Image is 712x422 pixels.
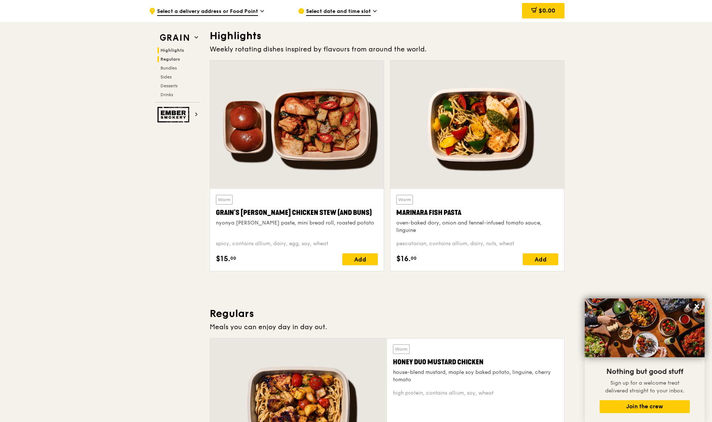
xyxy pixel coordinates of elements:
[210,44,564,54] div: Weekly rotating dishes inspired by flavours from around the world.
[160,83,177,88] span: Desserts
[230,255,236,261] span: 00
[216,253,230,264] span: $15.
[523,253,558,265] div: Add
[396,240,558,247] div: pescatarian, contains allium, dairy, nuts, wheat
[393,357,558,367] div: Honey Duo Mustard Chicken
[539,7,555,14] span: $0.00
[160,92,173,97] span: Drinks
[160,65,177,71] span: Bundles
[210,322,564,332] div: Meals you can enjoy day in day out.
[393,344,410,354] div: Warm
[216,207,378,218] div: Grain's [PERSON_NAME] Chicken Stew (and buns)
[396,207,558,218] div: Marinara Fish Pasta
[605,380,684,394] span: Sign up for a welcome treat delivered straight to your inbox.
[393,369,558,384] div: house-blend mustard, maple soy baked potato, linguine, cherry tomato
[342,253,378,265] div: Add
[585,298,705,357] img: DSC07876-Edit02-Large.jpeg
[216,240,378,247] div: spicy, contains allium, dairy, egg, soy, wheat
[606,367,683,376] span: Nothing but good stuff
[396,253,411,264] span: $16.
[160,57,180,62] span: Regulars
[160,48,184,53] span: Highlights
[600,400,690,413] button: Join the crew
[393,389,558,397] div: high protein, contains allium, soy, wheat
[396,195,413,205] div: Warm
[210,307,564,320] h3: Regulars
[157,8,258,16] span: Select a delivery address or Food Point
[306,8,371,16] span: Select date and time slot
[157,31,191,44] img: Grain web logo
[160,74,172,80] span: Sides
[216,195,233,205] div: Warm
[691,300,703,312] button: Close
[210,29,564,43] h3: Highlights
[396,219,558,234] div: oven-baked dory, onion and fennel-infused tomato sauce, linguine
[157,107,191,122] img: Ember Smokery web logo
[216,219,378,227] div: nyonya [PERSON_NAME] paste, mini bread roll, roasted potato
[411,255,417,261] span: 00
